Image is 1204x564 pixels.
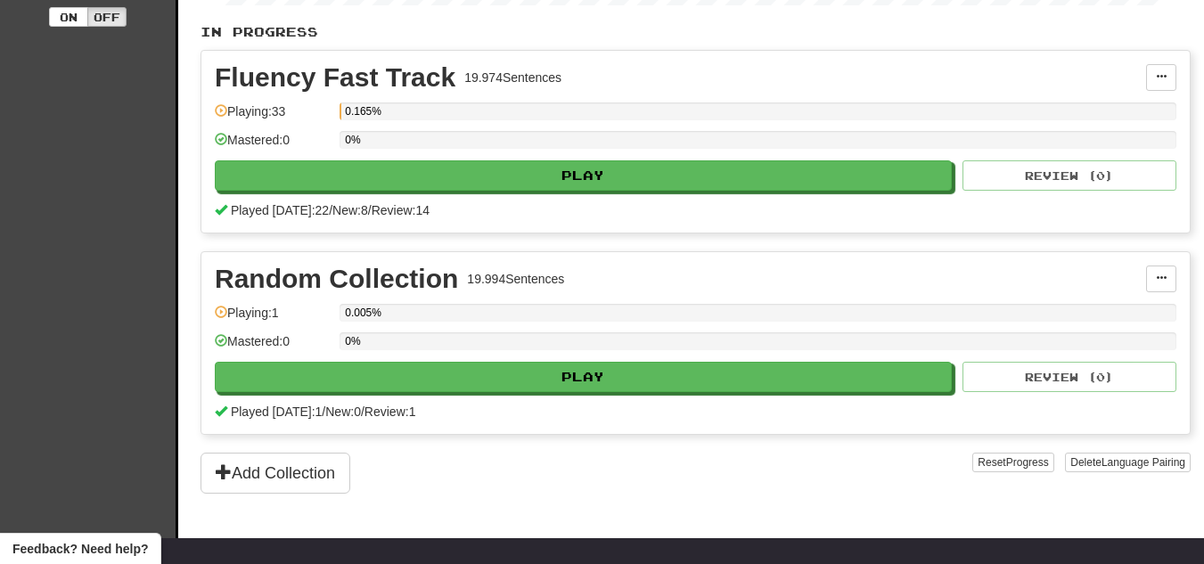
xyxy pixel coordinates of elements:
[215,332,331,362] div: Mastered: 0
[368,203,372,217] span: /
[1065,453,1191,472] button: DeleteLanguage Pairing
[231,203,329,217] span: Played [DATE]: 22
[322,405,325,419] span: /
[87,7,127,27] button: Off
[372,203,430,217] span: Review: 14
[361,405,364,419] span: /
[364,405,416,419] span: Review: 1
[12,540,148,558] span: Open feedback widget
[201,23,1191,41] p: In Progress
[464,69,561,86] div: 19.974 Sentences
[1006,456,1049,469] span: Progress
[329,203,332,217] span: /
[467,270,564,288] div: 19.994 Sentences
[215,160,952,191] button: Play
[962,362,1176,392] button: Review (0)
[215,131,331,160] div: Mastered: 0
[49,7,88,27] button: On
[325,405,361,419] span: New: 0
[215,362,952,392] button: Play
[332,203,368,217] span: New: 8
[962,160,1176,191] button: Review (0)
[1102,456,1185,469] span: Language Pairing
[231,405,322,419] span: Played [DATE]: 1
[215,64,455,91] div: Fluency Fast Track
[215,102,331,132] div: Playing: 33
[201,453,350,494] button: Add Collection
[972,453,1053,472] button: ResetProgress
[215,266,458,292] div: Random Collection
[215,304,331,333] div: Playing: 1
